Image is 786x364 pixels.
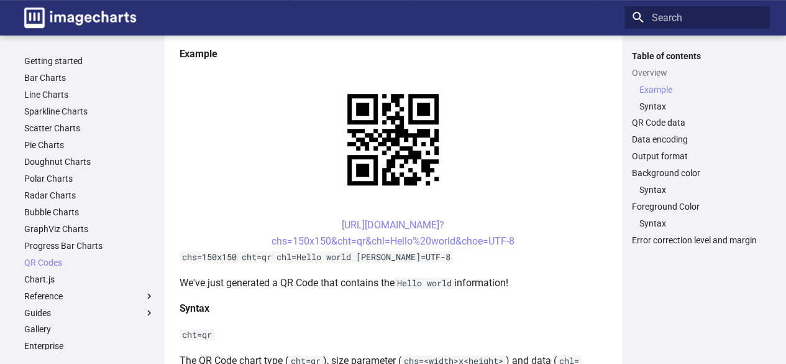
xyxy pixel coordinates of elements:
[24,223,155,235] a: GraphViz Charts
[24,207,155,218] a: Bubble Charts
[639,84,762,95] a: Example
[180,46,607,62] h4: Example
[326,72,460,207] img: chart
[24,190,155,201] a: Radar Charts
[24,340,155,352] a: Enterprise
[632,134,762,145] a: Data encoding
[639,101,762,112] a: Syntax
[24,106,155,117] a: Sparkline Charts
[632,67,762,78] a: Overview
[19,2,141,33] a: Image-Charts documentation
[24,123,155,134] a: Scatter Charts
[24,156,155,167] a: Doughnut Charts
[632,151,762,162] a: Output format
[632,167,762,179] a: Background color
[632,201,762,212] a: Foreground Color
[24,173,155,184] a: Polar Charts
[24,324,155,335] a: Gallery
[180,275,607,291] p: We've just generated a QR Code that contains the information!
[639,184,762,195] a: Syntax
[24,307,155,319] label: Guides
[24,139,155,151] a: Pie Charts
[624,50,770,62] label: Table of contents
[24,257,155,268] a: QR Codes
[632,184,762,195] nav: Background color
[395,278,454,289] code: Hello world
[632,84,762,112] nav: Overview
[624,50,770,246] nav: Table of contents
[180,251,453,263] code: chs=150x150 cht=qr chl=Hello world [PERSON_NAME]=UTF-8
[632,117,762,128] a: QR Code data
[24,291,155,302] label: Reference
[632,218,762,229] nav: Foreground Color
[624,6,770,29] input: Search
[24,274,155,285] a: Chart.js
[24,240,155,251] a: Progress Bar Charts
[24,89,155,100] a: Line Charts
[24,7,136,28] img: logo
[639,218,762,229] a: Syntax
[272,219,514,247] a: [URL][DOMAIN_NAME]?chs=150x150&cht=qr&chl=Hello%20world&choe=UTF-8
[180,329,214,340] code: cht=qr
[180,301,607,317] h4: Syntax
[24,72,155,83] a: Bar Charts
[632,235,762,246] a: Error correction level and margin
[24,55,155,67] a: Getting started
